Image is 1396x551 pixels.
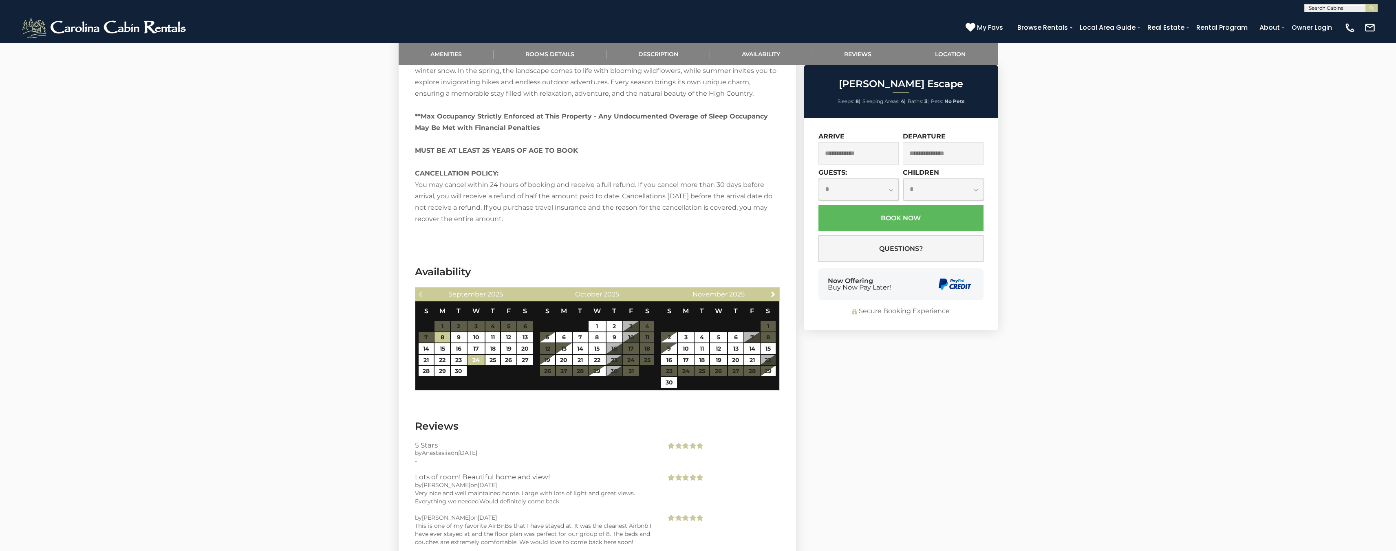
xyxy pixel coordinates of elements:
[728,332,744,343] a: 6
[1344,22,1356,33] img: phone-regular-white.png
[540,355,555,365] a: 19
[419,355,434,365] a: 21
[468,355,485,365] a: 24
[494,43,606,65] a: Rooms Details
[818,205,984,231] button: Book Now
[766,307,770,315] span: Saturday
[966,22,1005,33] a: My Favs
[415,147,578,177] strong: MUST BE AT LEAST 25 YEARS OF AGE TO BOOK CANCELLATION POLICY:
[451,366,467,376] a: 30
[472,307,480,315] span: Wednesday
[451,332,467,343] a: 9
[908,98,923,104] span: Baths:
[415,419,780,433] h3: Reviews
[556,343,572,354] a: 13
[561,307,567,315] span: Monday
[828,284,891,291] span: Buy Now Pay Later!
[415,481,654,489] div: by on
[744,355,759,365] a: 21
[750,307,754,315] span: Friday
[728,343,744,354] a: 13
[422,481,470,489] span: [PERSON_NAME]
[501,343,516,354] a: 19
[468,343,485,354] a: 17
[415,265,780,279] h3: Availability
[517,343,533,354] a: 20
[422,449,451,457] span: Anastasiia
[573,355,588,365] a: 21
[944,98,964,104] strong: No Pets
[415,489,654,505] div: Very nice and well maintained home. Large with lots of light and great views. Everything we neede...
[573,343,588,354] a: 14
[478,514,497,521] span: [DATE]
[856,98,859,104] strong: 8
[487,290,503,298] span: 2025
[540,332,555,343] a: 5
[419,366,434,376] a: 28
[448,290,486,298] span: September
[434,343,450,354] a: 15
[761,343,776,354] a: 15
[485,355,500,365] a: 25
[903,132,946,140] label: Departure
[415,457,654,465] div: -
[422,514,470,521] span: [PERSON_NAME]
[667,307,671,315] span: Sunday
[645,307,649,315] span: Saturday
[661,377,677,388] a: 30
[812,43,904,65] a: Reviews
[606,321,622,331] a: 2
[818,132,845,140] label: Arrive
[523,307,527,315] span: Saturday
[517,355,533,365] a: 27
[439,307,445,315] span: Monday
[457,307,461,315] span: Tuesday
[589,343,606,354] a: 15
[1143,20,1189,35] a: Real Estate
[761,366,776,376] a: 29
[458,449,477,457] span: [DATE]
[575,290,602,298] span: October
[661,332,677,343] a: 2
[692,290,728,298] span: November
[710,43,812,65] a: Availability
[573,332,588,343] a: 7
[924,98,927,104] strong: 3
[434,366,450,376] a: 29
[556,355,572,365] a: 20
[20,15,190,40] img: White-1-2.png
[770,291,776,297] span: Next
[593,307,601,315] span: Wednesday
[415,514,654,522] div: by on
[838,98,854,104] span: Sleeps:
[744,343,759,354] a: 14
[424,307,428,315] span: Sunday
[818,235,984,262] button: Questions?
[695,332,709,343] a: 4
[1255,20,1284,35] a: About
[903,169,939,176] label: Children
[399,43,494,65] a: Amenities
[683,307,689,315] span: Monday
[818,307,984,316] div: Secure Booking Experience
[1076,20,1140,35] a: Local Area Guide
[556,332,572,343] a: 6
[862,98,900,104] span: Sleeping Areas:
[908,96,929,107] li: |
[734,307,738,315] span: Thursday
[485,343,500,354] a: 18
[451,355,467,365] a: 23
[415,522,654,546] div: This is one of my favorite AirBnBs that I have stayed at. It was the cleanest Airbnb I have ever ...
[478,481,497,489] span: [DATE]
[903,43,998,65] a: Location
[931,98,943,104] span: Pets:
[1013,20,1072,35] a: Browse Rentals
[485,332,500,343] a: 11
[415,441,654,449] h3: 5 Stars
[862,96,906,107] li: |
[818,169,847,176] label: Guests:
[491,307,495,315] span: Thursday
[468,332,485,343] a: 10
[501,355,516,365] a: 26
[828,278,891,291] div: Now Offering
